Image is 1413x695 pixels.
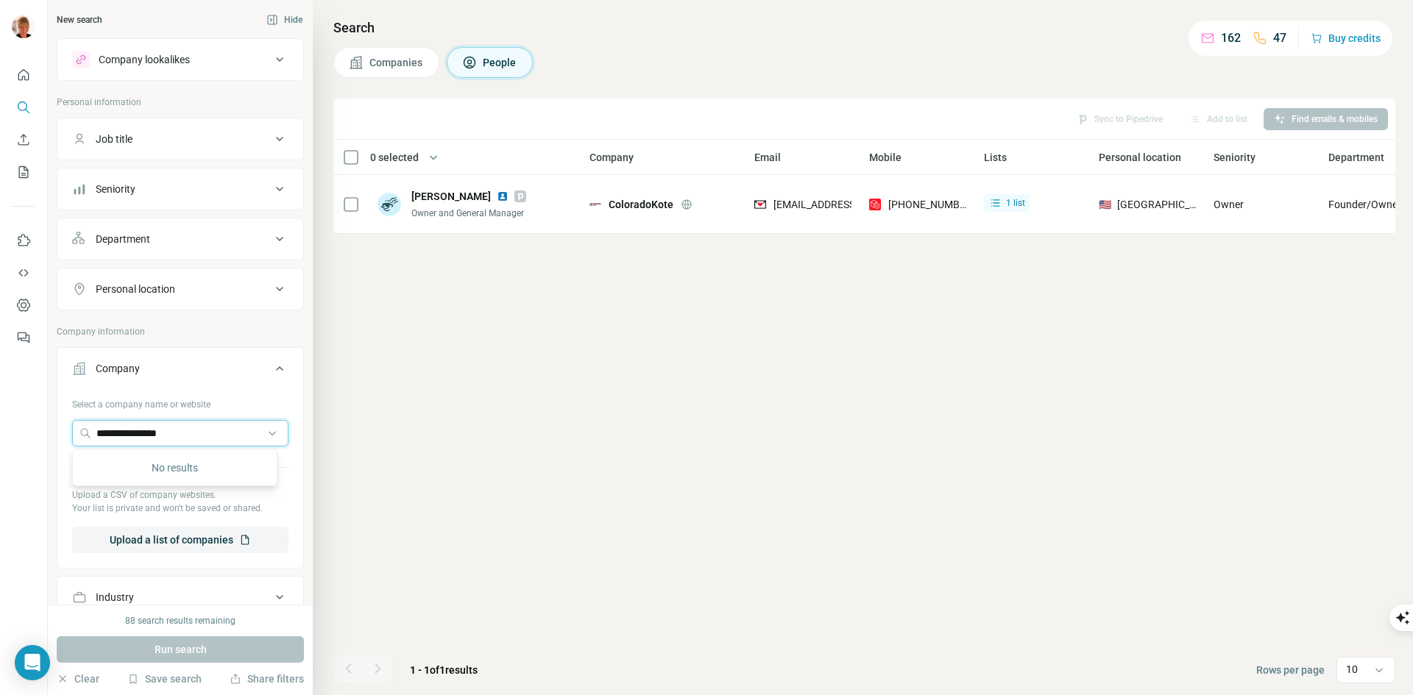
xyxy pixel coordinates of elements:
[984,150,1007,165] span: Lists
[12,94,35,121] button: Search
[1214,199,1244,210] span: Owner
[773,199,937,210] span: [EMAIL_ADDRESS][DOMAIN_NAME]
[12,126,35,153] button: Enrich CSV
[125,614,235,627] div: 88 search results remaining
[589,150,634,165] span: Company
[12,15,35,38] img: Avatar
[256,9,313,31] button: Hide
[96,182,135,196] div: Seniority
[1256,663,1325,677] span: Rows per page
[1273,29,1286,47] p: 47
[57,580,303,615] button: Industry
[12,324,35,351] button: Feedback
[72,488,288,502] p: Upload a CSV of company websites.
[12,260,35,286] button: Use Surfe API
[57,121,303,157] button: Job title
[1221,29,1241,47] p: 162
[1214,150,1256,165] span: Seniority
[57,171,303,207] button: Seniority
[1328,150,1384,165] span: Department
[99,52,190,67] div: Company lookalikes
[1346,662,1358,677] p: 10
[57,325,304,338] p: Company information
[1117,197,1196,212] span: [GEOGRAPHIC_DATA]
[72,502,288,515] p: Your list is private and won't be saved or shared.
[369,55,424,70] span: Companies
[57,42,303,77] button: Company lookalikes
[96,282,175,296] div: Personal location
[430,664,439,676] span: of
[12,227,35,254] button: Use Surfe on LinkedIn
[410,664,430,676] span: 1 - 1
[57,271,303,307] button: Personal location
[609,197,673,212] span: ColoradoKote
[12,292,35,318] button: Dashboard
[888,199,975,210] span: [PHONE_NUMBER]
[127,671,202,686] button: Save search
[1099,150,1181,165] span: Personal location
[15,645,50,680] div: Open Intercom Messenger
[497,190,509,202] img: LinkedIn logo
[57,351,303,392] button: Company
[96,132,132,146] div: Job title
[57,13,102,26] div: New search
[333,18,1395,38] h4: Search
[57,671,99,686] button: Clear
[72,392,288,411] div: Select a company name or website
[76,453,274,482] div: No results
[370,150,419,165] span: 0 selected
[483,55,517,70] span: People
[96,361,140,376] div: Company
[96,232,150,246] div: Department
[230,671,304,686] button: Share filters
[57,221,303,257] button: Department
[1099,197,1111,212] span: 🇺🇸
[96,590,134,605] div: Industry
[869,197,881,212] img: provider prospeo logo
[1311,28,1381,49] button: Buy credits
[410,664,478,676] span: results
[12,159,35,185] button: My lists
[378,193,401,216] img: Avatar
[589,199,601,210] img: Logo of ColoradoKote
[869,150,902,165] span: Mobile
[411,208,524,218] span: Owner and General Manager
[754,150,781,165] span: Email
[411,189,491,204] span: [PERSON_NAME]
[1006,196,1025,210] span: 1 list
[12,62,35,88] button: Quick start
[57,96,304,109] p: Personal information
[72,527,288,553] button: Upload a list of companies
[754,197,766,212] img: provider findymail logo
[439,664,445,676] span: 1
